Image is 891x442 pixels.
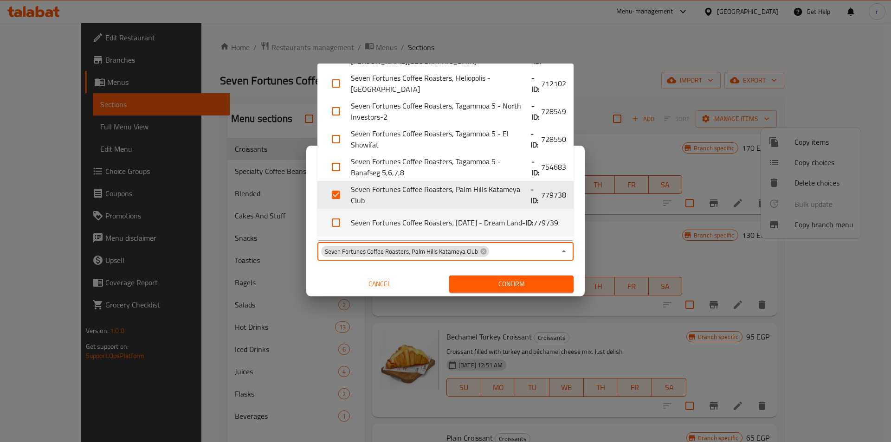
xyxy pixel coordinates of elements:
b: - ID: [530,184,541,206]
b: - ID: [522,217,533,228]
span: 779738 [541,189,566,200]
span: 728549 [541,106,566,117]
span: 754683 [541,161,566,173]
b: - ID: [533,45,541,67]
span: Confirm [457,278,566,290]
b: - ID: [530,128,541,150]
div: Seven Fortunes Coffee Roasters, Palm Hills Katameya Club [321,246,489,257]
b: - ID: [531,72,541,95]
button: Confirm [449,275,574,293]
button: Close [557,245,570,258]
li: Seven Fortunes Coffee Roasters, Tagammoa 5 - North Investors-2 [317,97,574,125]
span: 728550 [541,134,566,145]
li: Seven Fortunes Coffee Roasters, Tagammoa 5 - El Showifat [317,125,574,153]
span: 779739 [533,217,558,228]
span: Seven Fortunes Coffee Roasters, Palm Hills Katameya Club [321,247,482,256]
b: - ID: [531,156,541,178]
li: Seven Fortunes Coffee Roasters, Palm Hills Katameya Club [317,181,574,209]
b: - ID: [531,100,541,122]
span: Cancel [321,278,438,290]
button: Cancel [317,275,442,293]
span: 712102 [541,78,566,89]
li: Seven Fortunes Coffee Roasters, Heliopolis - [GEOGRAPHIC_DATA] [317,70,574,97]
li: Seven Fortunes Coffee Roasters، [DATE] - Dream Land [317,209,574,237]
li: Seven Fortunes Coffee Roasters, Tagammoa 5 - Banafseg 5,6,7,8 [317,153,574,181]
